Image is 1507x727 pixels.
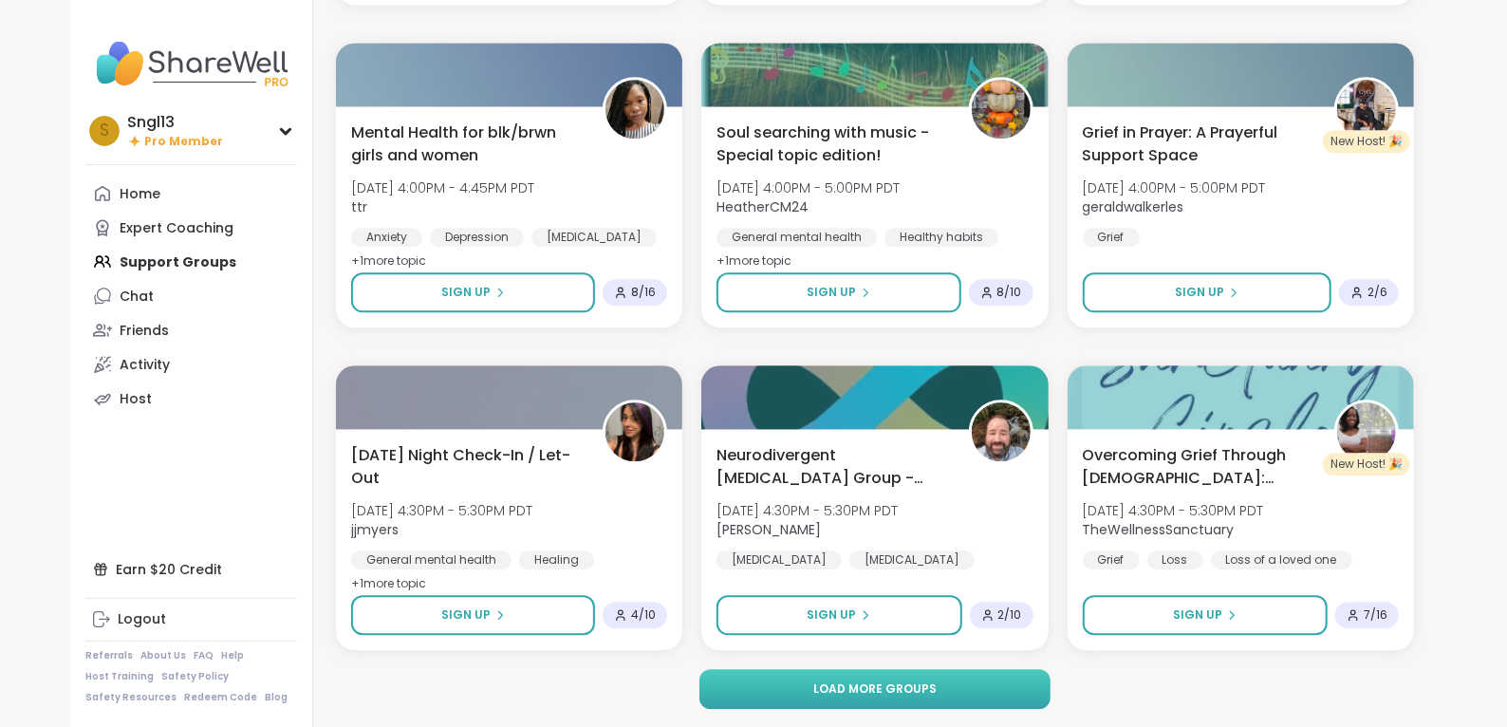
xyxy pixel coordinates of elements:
[1323,453,1410,475] div: New Host! 🎉
[1083,501,1264,520] span: [DATE] 4:30PM - 5:30PM PDT
[351,501,532,520] span: [DATE] 4:30PM - 5:30PM PDT
[716,228,877,247] div: General mental health
[1083,121,1313,167] span: Grief in Prayer: A Prayerful Support Space
[972,402,1031,461] img: Brian_L
[120,219,233,238] div: Expert Coaching
[85,552,297,587] div: Earn $20 Credit
[1367,285,1387,300] span: 2 / 6
[531,228,657,247] div: [MEDICAL_DATA]
[351,121,582,167] span: Mental Health for blk/brwn girls and women
[85,382,297,416] a: Host
[716,550,842,569] div: [MEDICAL_DATA]
[1147,550,1203,569] div: Loss
[631,607,656,623] span: 4 / 10
[100,119,109,143] span: S
[716,272,960,312] button: Sign Up
[120,185,160,204] div: Home
[716,520,821,539] b: [PERSON_NAME]
[144,134,223,150] span: Pro Member
[85,649,133,662] a: Referrals
[351,520,399,539] b: jjmyers
[1083,595,1328,635] button: Sign Up
[265,691,288,704] a: Blog
[120,288,154,307] div: Chat
[120,356,170,375] div: Activity
[1364,607,1387,623] span: 7 / 16
[1337,80,1396,139] img: geraldwalkerles
[1083,550,1140,569] div: Grief
[1083,520,1235,539] b: TheWellnessSanctuary
[884,228,998,247] div: Healthy habits
[85,177,297,211] a: Home
[194,649,214,662] a: FAQ
[631,285,656,300] span: 8 / 16
[351,228,422,247] div: Anxiety
[998,607,1022,623] span: 2 / 10
[351,178,534,197] span: [DATE] 4:00PM - 4:45PM PDT
[430,228,524,247] div: Depression
[1337,402,1396,461] img: TheWellnessSanctuary
[351,197,367,216] b: ttr
[807,284,856,301] span: Sign Up
[221,649,244,662] a: Help
[1083,444,1313,490] span: Overcoming Grief Through [DEMOGRAPHIC_DATA]: Sanctuary Circle
[127,112,223,133] div: Sngl13
[351,550,512,569] div: General mental health
[184,691,257,704] a: Redeem Code
[1323,130,1410,153] div: New Host! 🎉
[85,313,297,347] a: Friends
[85,347,297,382] a: Activity
[813,680,937,698] span: Load more groups
[85,211,297,245] a: Expert Coaching
[605,80,664,139] img: ttr
[1083,272,1331,312] button: Sign Up
[1083,197,1184,216] b: geraldwalkerles
[716,444,947,490] span: Neurodivergent [MEDICAL_DATA] Group - [DATE]
[120,322,169,341] div: Friends
[1083,228,1140,247] div: Grief
[807,606,856,624] span: Sign Up
[716,178,900,197] span: [DATE] 4:00PM - 5:00PM PDT
[351,272,595,312] button: Sign Up
[161,670,229,683] a: Safety Policy
[441,284,491,301] span: Sign Up
[351,595,595,635] button: Sign Up
[605,402,664,461] img: jjmyers
[85,691,177,704] a: Safety Resources
[716,595,961,635] button: Sign Up
[1083,178,1266,197] span: [DATE] 4:00PM - 5:00PM PDT
[849,550,975,569] div: [MEDICAL_DATA]
[351,444,582,490] span: [DATE] Night Check-In / Let-Out
[118,610,166,629] div: Logout
[1173,606,1222,624] span: Sign Up
[1211,550,1352,569] div: Loss of a loved one
[120,390,152,409] div: Host
[1175,284,1224,301] span: Sign Up
[85,670,154,683] a: Host Training
[140,649,186,662] a: About Us
[997,285,1022,300] span: 8 / 10
[519,550,594,569] div: Healing
[441,606,491,624] span: Sign Up
[85,603,297,637] a: Logout
[85,279,297,313] a: Chat
[716,197,809,216] b: HeatherCM24
[85,30,297,97] img: ShareWell Nav Logo
[699,669,1051,709] button: Load more groups
[972,80,1031,139] img: HeatherCM24
[716,121,947,167] span: Soul searching with music -Special topic edition!
[716,501,898,520] span: [DATE] 4:30PM - 5:30PM PDT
